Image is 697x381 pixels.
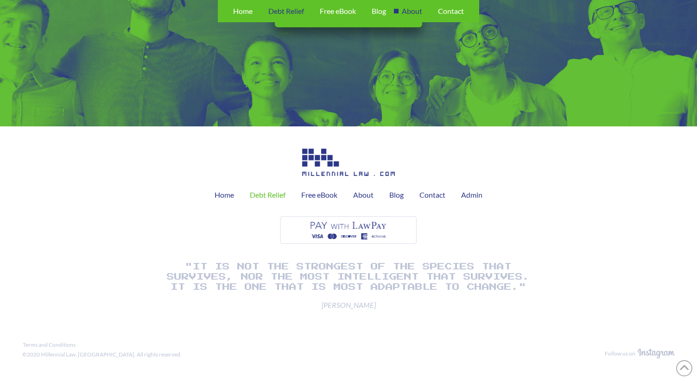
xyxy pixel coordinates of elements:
span: Terms and Conditions [23,342,76,348]
a: Contact [412,183,453,206]
a: Admin [453,183,490,206]
div: ©2020 Millennial Law, [GEOGRAPHIC_DATA]. All rights reserved. [22,351,182,359]
span: Contact [438,7,464,15]
a: Free eBook [293,183,345,206]
a: About [345,183,381,206]
a: Blog [381,183,412,206]
span: Home [233,7,253,15]
span: Debt Relief [250,191,285,199]
span: About [402,7,422,15]
a: Terms and Conditions [20,340,78,350]
img: Image [638,349,675,359]
span: Blog [372,7,386,15]
span: Debt Relief [268,7,304,15]
span: Admin [461,191,482,199]
a: Home [207,183,242,206]
span: Free eBook [320,7,356,15]
img: Image [302,149,395,176]
a: Back to Top [676,360,692,376]
h1: "It is not the strongest of the species that survives, nor the most intelligent that survives. It... [163,262,534,293]
div: Follow us on [605,350,635,358]
span: Contact [419,191,445,199]
span: Home [215,191,234,199]
img: Image [278,214,419,246]
span: About [353,191,374,199]
span: Free eBook [301,191,337,199]
span: Blog [389,191,404,199]
a: Debt Relief [242,183,293,206]
span: [PERSON_NAME] [163,300,534,310]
